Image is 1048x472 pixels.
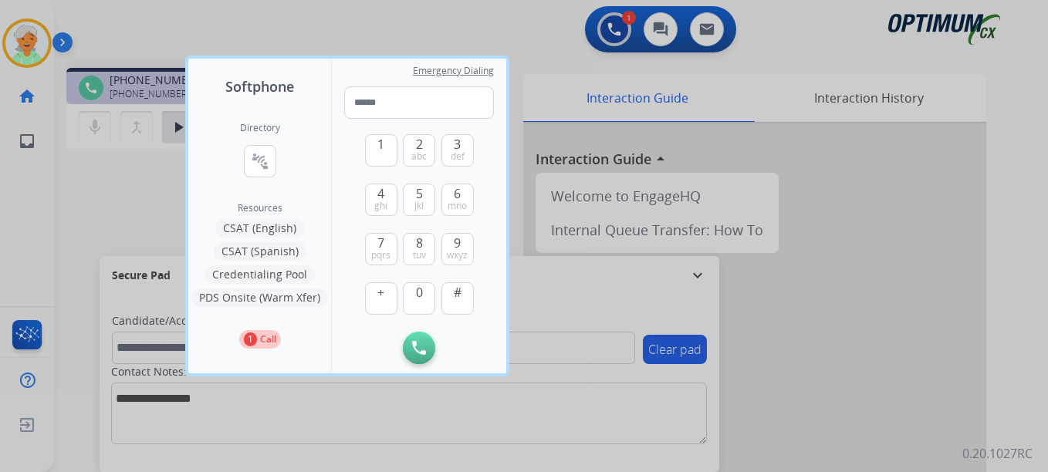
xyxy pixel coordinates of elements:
[454,234,461,252] span: 9
[365,282,397,315] button: +
[215,219,304,238] button: CSAT (English)
[403,282,435,315] button: 0
[240,122,280,134] h2: Directory
[377,184,384,203] span: 4
[244,332,257,346] p: 1
[371,249,390,261] span: pqrs
[416,283,423,302] span: 0
[377,283,384,302] span: +
[414,200,424,212] span: jkl
[365,184,397,216] button: 4ghi
[377,135,384,153] span: 1
[403,184,435,216] button: 5jkl
[454,135,461,153] span: 3
[251,152,269,170] mat-icon: connect_without_contact
[205,265,315,284] button: Credentialing Pool
[962,444,1033,463] p: 0.20.1027RC
[365,134,397,167] button: 1
[441,233,474,265] button: 9wxyz
[411,150,427,163] span: abc
[238,202,282,214] span: Resources
[225,76,294,97] span: Softphone
[412,341,426,355] img: call-button
[365,233,397,265] button: 7pqrs
[441,184,474,216] button: 6mno
[239,330,281,349] button: 1Call
[454,283,461,302] span: #
[214,242,306,261] button: CSAT (Spanish)
[374,200,387,212] span: ghi
[448,200,467,212] span: mno
[416,234,423,252] span: 8
[413,249,426,261] span: tuv
[377,234,384,252] span: 7
[416,184,423,203] span: 5
[416,135,423,153] span: 2
[260,332,276,346] p: Call
[454,184,461,203] span: 6
[191,288,328,307] button: PDS Onsite (Warm Xfer)
[441,134,474,167] button: 3def
[413,65,494,77] span: Emergency Dialing
[403,134,435,167] button: 2abc
[403,233,435,265] button: 8tuv
[441,282,474,315] button: #
[451,150,465,163] span: def
[447,249,468,261] span: wxyz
